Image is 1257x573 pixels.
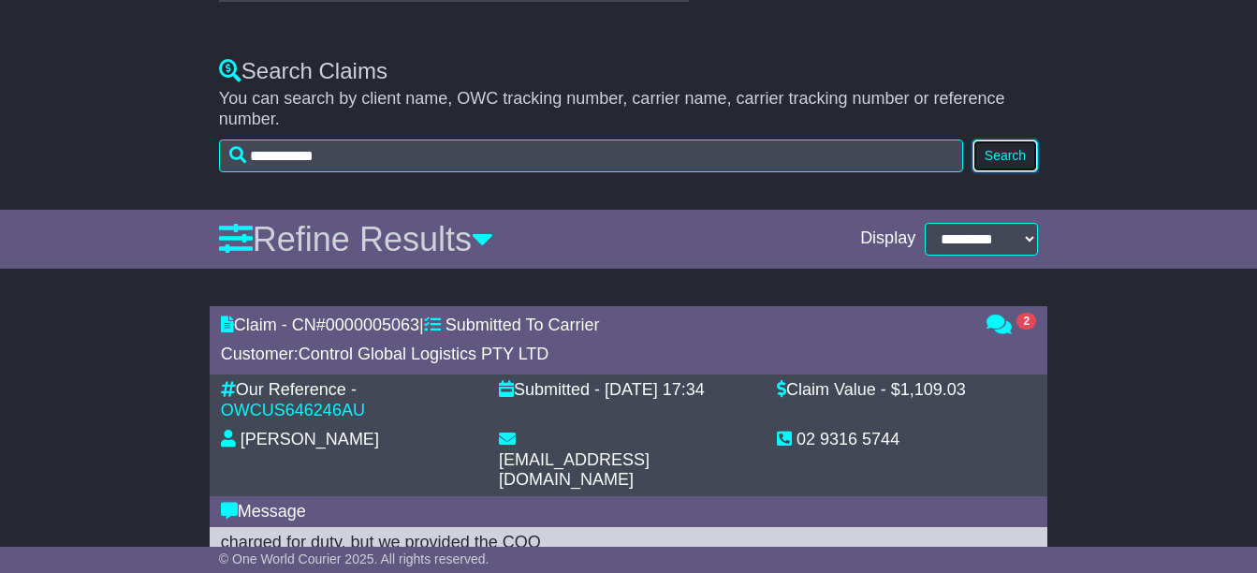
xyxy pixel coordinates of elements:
div: Claim Value - [777,380,886,401]
span: 2 [1016,313,1036,330]
button: Search [972,140,1038,172]
div: [EMAIL_ADDRESS][DOMAIN_NAME] [499,450,758,491]
span: Display [860,228,915,249]
div: [DATE] 17:34 [605,380,705,401]
div: Our Reference - [221,380,357,401]
div: Search Claims [219,58,1038,85]
div: Submitted - [499,380,600,401]
a: Refine Results [219,220,493,258]
span: Submitted To Carrier [446,316,600,334]
span: Control Global Logistics PTY LTD [299,345,548,363]
p: You can search by client name, OWC tracking number, carrier name, carrier tracking number or refe... [219,89,1038,129]
div: charged for duty, but we provided the COO [221,533,1036,553]
span: © One World Courier 2025. All rights reserved. [219,551,490,566]
a: OWCUS646246AU [221,401,365,419]
div: Message [221,502,1036,522]
a: 2 [987,316,1036,334]
div: $1,109.03 [891,380,966,401]
div: 02 9316 5744 [797,430,899,450]
div: [PERSON_NAME] [241,430,379,450]
div: Claim - CN# | [221,316,969,336]
span: 0000005063 [326,316,419,334]
div: Customer: [221,345,969,365]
